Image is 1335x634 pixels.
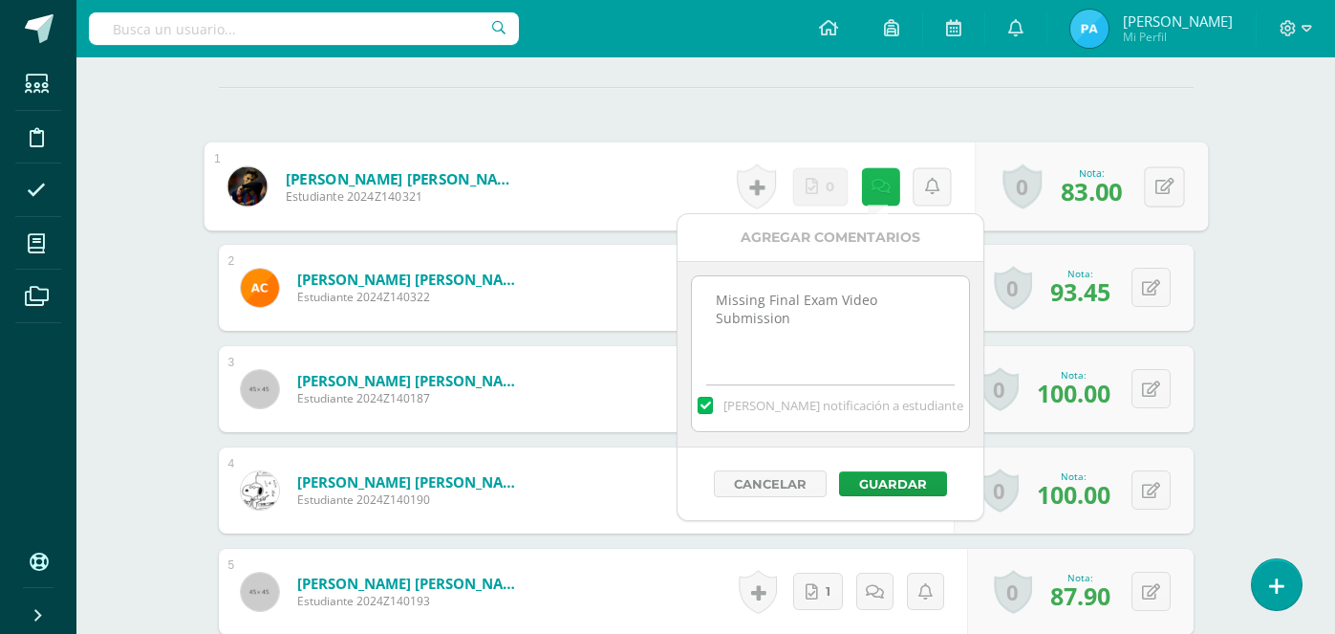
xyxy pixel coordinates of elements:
textarea: Missing Final Exam Video Submission [692,276,968,372]
span: [PERSON_NAME] [1123,11,1233,31]
input: Busca un usuario... [89,12,519,45]
span: 83.00 [1061,174,1123,208]
span: [PERSON_NAME] notificación a estudiante [723,397,963,414]
img: 0f995d38a2ac4800dac857d5b8ee16be.png [1070,10,1109,48]
span: Estudiante 2024Z140322 [297,289,527,305]
img: 2fe051a0aa0600d40a4c34f2cb07456b.png [241,471,279,510]
div: Nota: [1061,165,1123,179]
span: 1 [826,574,830,609]
div: Nota: [1037,368,1110,382]
a: [PERSON_NAME] [PERSON_NAME] [297,574,527,593]
button: Cancelar [714,470,827,497]
a: 0 [980,469,1019,513]
span: 87.90 [1050,579,1110,612]
div: Agregar Comentarios [678,214,983,261]
a: [PERSON_NAME] [PERSON_NAME] [297,472,527,492]
a: [PERSON_NAME] [PERSON_NAME] [285,168,521,188]
a: [PERSON_NAME] [PERSON_NAME] [297,371,527,390]
a: 0 [994,266,1032,310]
a: 0 [980,367,1019,411]
div: Nota: [1050,267,1110,280]
span: 100.00 [1037,377,1110,409]
span: 100.00 [1037,478,1110,511]
span: Estudiante 2024Z140190 [297,492,527,508]
span: 0 [826,168,834,205]
a: 0 [994,570,1032,614]
img: 45x45 [241,370,279,408]
a: [PERSON_NAME] [PERSON_NAME] [297,270,527,289]
span: Mi Perfil [1123,29,1233,45]
span: Estudiante 2024Z140321 [285,188,521,206]
a: 1 [793,573,843,610]
img: b61e84f0831146bb8e1351bb939bf5fa.png [241,269,279,307]
img: 45x45 [241,573,279,611]
span: 93.45 [1050,275,1110,308]
a: 0 [1002,164,1042,209]
div: Nota: [1050,571,1110,584]
span: Estudiante 2024Z140187 [297,390,527,406]
button: Guardar [839,471,947,496]
div: Nota: [1037,470,1110,483]
span: Estudiante 2024Z140193 [297,593,527,609]
img: a525f3d8d78af0b01a64a68be76906e5.png [227,166,267,206]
